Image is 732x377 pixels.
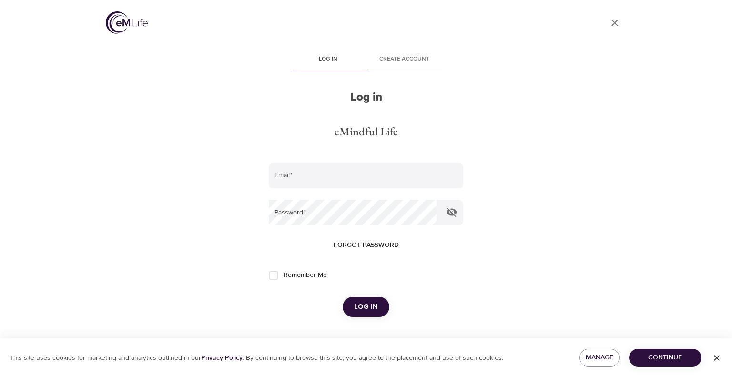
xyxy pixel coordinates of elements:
[357,336,375,347] div: OR
[295,54,360,64] span: Log in
[106,11,148,34] img: logo
[637,352,694,364] span: Continue
[354,301,378,313] span: Log in
[343,297,389,317] button: Log in
[284,270,327,280] span: Remember Me
[579,349,620,367] button: Manage
[335,123,398,140] div: eMindful Life
[330,236,403,254] button: Forgot password
[201,354,243,362] a: Privacy Policy
[629,349,701,367] button: Continue
[269,91,463,104] h2: Log in
[587,352,612,364] span: Manage
[334,239,399,251] span: Forgot password
[372,54,437,64] span: Create account
[269,49,463,71] div: disabled tabs example
[603,11,626,34] a: close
